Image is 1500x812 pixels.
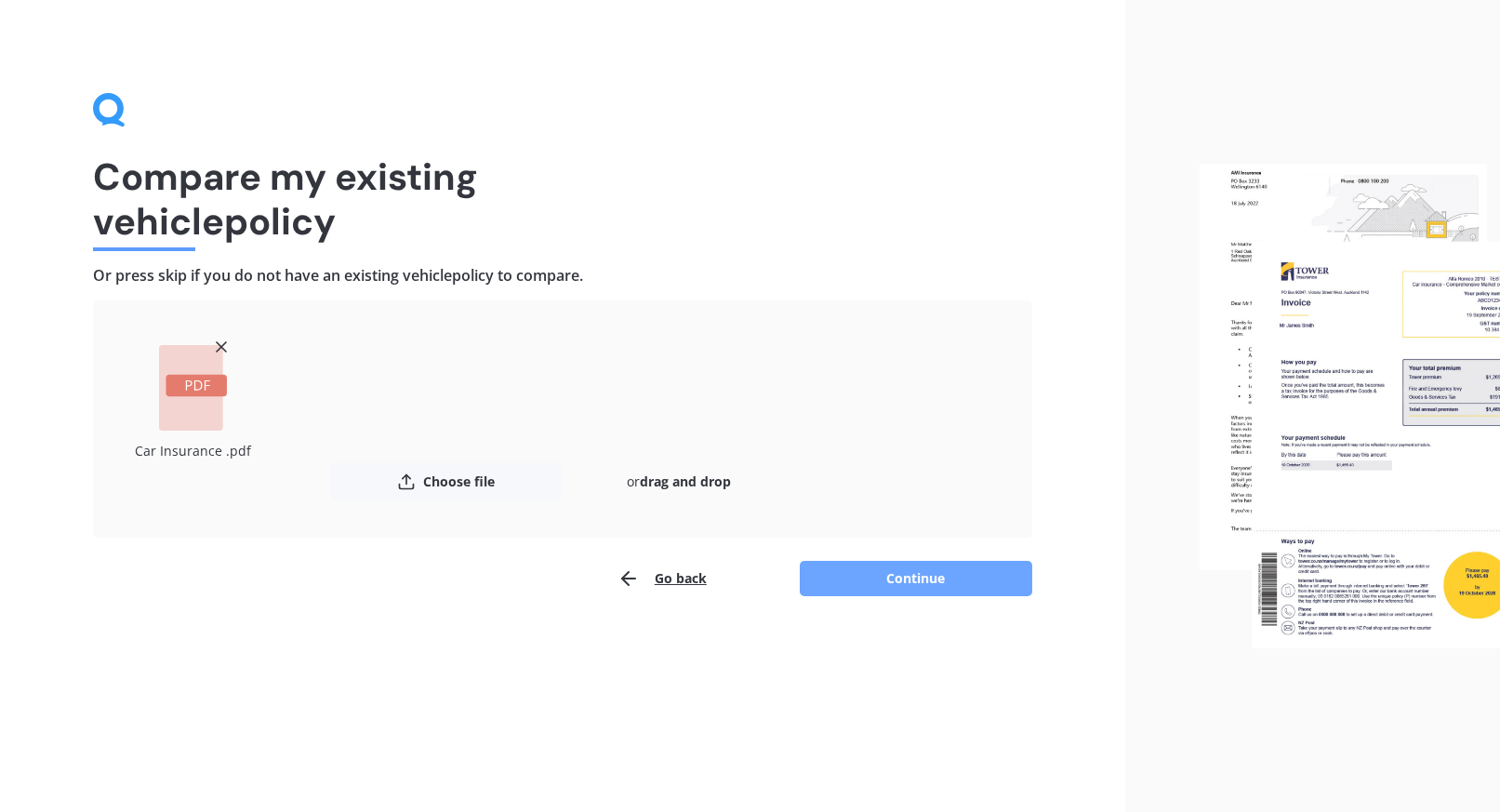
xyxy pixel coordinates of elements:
[93,154,1032,244] h1: Compare my existing vehicle policy
[130,438,256,463] div: Car Insurance .pdf
[800,561,1032,596] button: Continue
[93,266,1032,286] h4: Or press skip if you do not have an existing vehicle policy to compare.
[563,463,795,500] div: or
[1200,164,1500,649] img: files.webp
[617,560,707,597] button: Go back
[640,473,731,490] b: drag and drop
[330,463,563,500] button: Choose file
